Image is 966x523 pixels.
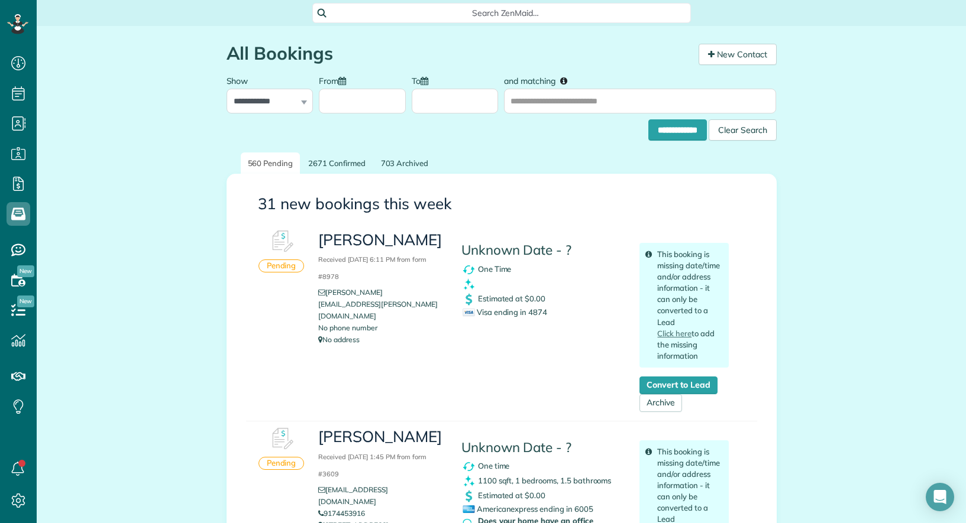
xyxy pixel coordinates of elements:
div: Clear Search [709,119,777,141]
li: No phone number [318,322,443,334]
label: and matching [504,69,576,91]
a: 9174453916 [318,509,365,518]
small: Received [DATE] 6:11 PM from form #8978 [318,255,427,281]
h3: 31 new bookings this week [258,196,745,213]
div: Pending [259,457,305,470]
img: recurrence_symbol_icon-7cc721a9f4fb8f7b0289d3d97f09a2e367b638918f1a67e51b1e7d8abe5fb8d8.png [461,262,476,277]
a: New Contact [699,44,777,65]
img: dollar_symbol_icon-bd8a6898b2649ec353a9eba708ae97d8d7348bddd7d2aed9b7e4bf5abd9f4af5.png [461,292,476,307]
span: Estimated at $0.00 [478,490,545,500]
img: clean_symbol_icon-dd072f8366c07ea3eb8378bb991ecd12595f4b76d916a6f83395f9468ae6ecae.png [461,277,476,292]
img: Booking #597131 [264,224,299,259]
img: recurrence_symbol_icon-7cc721a9f4fb8f7b0289d3d97f09a2e367b638918f1a67e51b1e7d8abe5fb8d8.png [461,459,476,474]
a: [EMAIL_ADDRESS][DOMAIN_NAME] [318,485,387,506]
span: 1100 sqft, 1 bedrooms, 1.5 bathrooms [478,476,612,485]
img: Booking #596512 [264,421,299,457]
a: 560 Pending [241,152,301,174]
p: No address [318,334,443,346]
a: 2671 Confirmed [301,152,372,174]
span: One time [478,461,510,470]
h3: [PERSON_NAME] [318,232,443,282]
h4: Unknown Date - ? [461,440,622,455]
h4: Unknown Date - ? [461,243,622,258]
h1: All Bookings [227,44,690,63]
a: Click here [657,329,692,338]
span: Estimated at $0.00 [478,294,545,303]
img: clean_symbol_icon-dd072f8366c07ea3eb8378bb991ecd12595f4b76d916a6f83395f9468ae6ecae.png [461,474,476,489]
h3: [PERSON_NAME] [318,428,443,479]
a: Archive [639,394,682,412]
a: 703 Archived [374,152,436,174]
div: This booking is missing date/time and/or address information - it can only be converted to a Lead... [639,243,729,368]
span: Visa ending in 4874 [463,307,547,317]
span: Americanexpress ending in 6005 [463,504,593,514]
label: To [412,69,434,91]
span: One Time [478,264,512,274]
label: From [319,69,352,91]
span: New [17,295,34,307]
small: Received [DATE] 1:45 PM from form #3609 [318,453,427,478]
div: Open Intercom Messenger [926,483,954,511]
a: Convert to Lead [639,376,717,394]
img: dollar_symbol_icon-bd8a6898b2649ec353a9eba708ae97d8d7348bddd7d2aed9b7e4bf5abd9f4af5.png [461,489,476,503]
span: New [17,265,34,277]
div: Pending [259,259,305,272]
a: [PERSON_NAME][EMAIL_ADDRESS][PERSON_NAME][DOMAIN_NAME] [318,288,438,320]
a: Clear Search [709,121,777,131]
